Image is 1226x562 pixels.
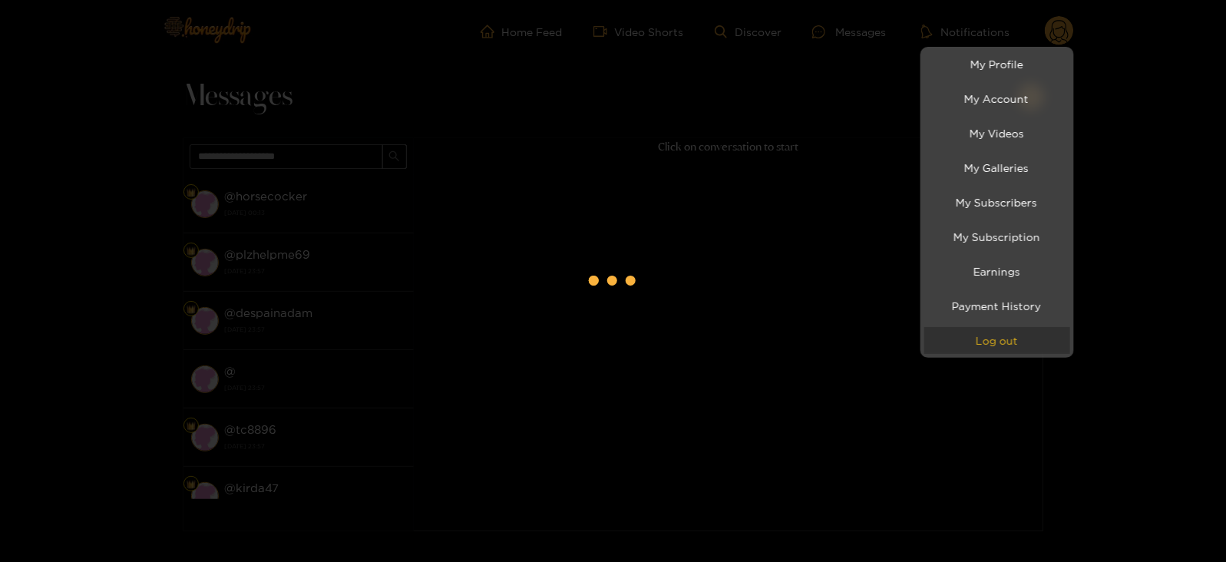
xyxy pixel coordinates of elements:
a: Payment History [924,293,1070,319]
a: My Galleries [924,154,1070,181]
a: My Subscription [924,223,1070,250]
a: Earnings [924,258,1070,285]
button: Log out [924,327,1070,354]
a: My Videos [924,120,1070,147]
a: My Profile [924,51,1070,78]
a: My Account [924,85,1070,112]
a: My Subscribers [924,189,1070,216]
